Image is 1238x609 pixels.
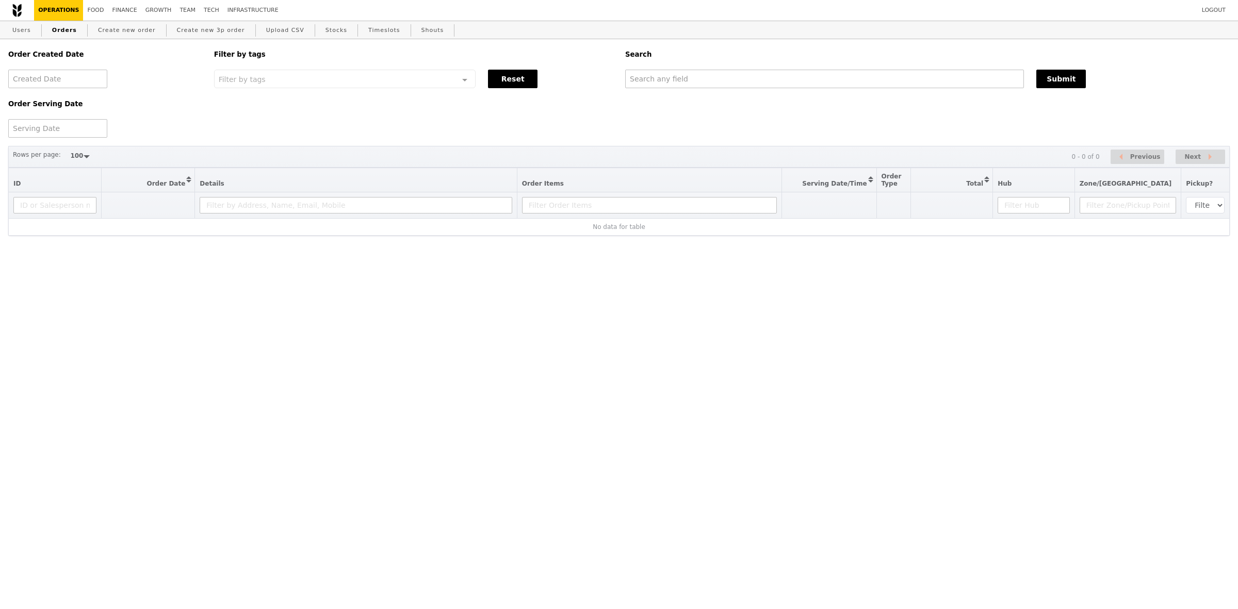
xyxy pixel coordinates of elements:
[8,100,202,108] h5: Order Serving Date
[625,70,1024,88] input: Search any field
[12,4,22,17] img: Grain logo
[8,70,107,88] input: Created Date
[1036,70,1086,88] button: Submit
[13,197,96,213] input: ID or Salesperson name
[522,180,564,187] span: Order Items
[173,21,249,40] a: Create new 3p order
[13,150,61,160] label: Rows per page:
[1130,151,1161,163] span: Previous
[94,21,160,40] a: Create new order
[8,21,35,40] a: Users
[8,51,202,58] h5: Order Created Date
[1111,150,1164,164] button: Previous
[1080,180,1172,187] span: Zone/[GEOGRAPHIC_DATA]
[522,197,777,213] input: Filter Order Items
[1071,153,1099,160] div: 0 - 0 of 0
[1176,150,1225,164] button: Next
[262,21,308,40] a: Upload CSV
[488,70,537,88] button: Reset
[48,21,81,40] a: Orders
[417,21,448,40] a: Shouts
[219,74,266,84] span: Filter by tags
[13,180,21,187] span: ID
[321,21,351,40] a: Stocks
[1080,197,1177,213] input: Filter Zone/Pickup Point
[1184,151,1201,163] span: Next
[8,119,107,138] input: Serving Date
[200,197,512,213] input: Filter by Address, Name, Email, Mobile
[364,21,404,40] a: Timeslots
[1186,180,1213,187] span: Pickup?
[882,173,902,187] span: Order Type
[214,51,613,58] h5: Filter by tags
[998,180,1012,187] span: Hub
[625,51,1230,58] h5: Search
[998,197,1069,213] input: Filter Hub
[200,180,224,187] span: Details
[13,223,1225,231] div: No data for table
